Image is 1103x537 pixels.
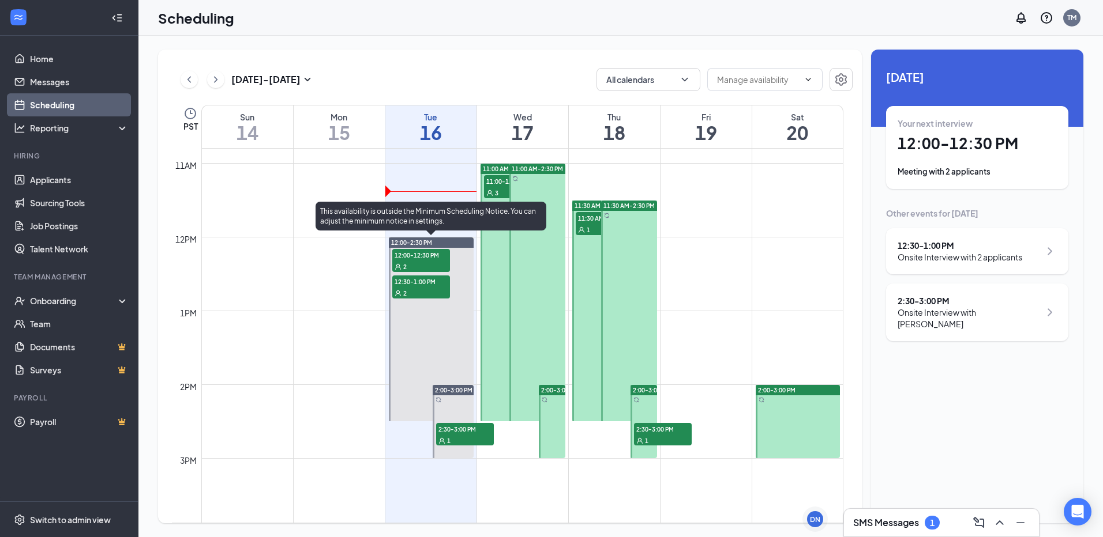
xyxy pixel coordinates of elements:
[14,151,126,161] div: Hiring
[596,68,700,91] button: All calendarsChevronDown
[542,397,547,403] svg: Sync
[569,111,660,123] div: Thu
[1014,516,1027,530] svg: Minimize
[173,233,199,245] div: 12pm
[183,73,195,86] svg: ChevronLeft
[512,176,518,181] svg: Sync
[898,134,1057,153] h1: 12:00 - 12:30 PM
[181,71,198,88] button: ChevronLeft
[447,437,451,445] span: 1
[14,295,25,307] svg: UserCheck
[717,73,799,86] input: Manage availability
[294,123,385,142] h1: 15
[661,111,752,123] div: Fri
[886,68,1068,86] span: [DATE]
[1040,11,1053,25] svg: QuestionInfo
[1043,244,1057,258] svg: ChevronRight
[30,237,129,260] a: Talent Network
[202,111,293,123] div: Sun
[758,386,796,394] span: 2:00-3:00 PM
[403,289,407,297] span: 2
[30,70,129,93] a: Messages
[436,397,441,403] svg: Sync
[178,307,199,319] div: 1pm
[111,12,123,24] svg: Collapse
[495,189,498,197] span: 3
[395,290,402,297] svg: User
[392,249,450,260] span: 12:00-12:30 PM
[385,111,477,123] div: Tue
[477,111,568,123] div: Wed
[830,68,853,91] button: Settings
[972,516,986,530] svg: ComposeMessage
[645,437,648,445] span: 1
[316,202,546,230] div: This availability is outside the Minimum Scheduling Notice. You can adjust the minimum notice in ...
[183,107,197,120] svg: Clock
[633,397,639,403] svg: Sync
[898,118,1057,129] div: Your next interview
[752,123,843,142] h1: 20
[14,393,126,403] div: Payroll
[576,212,633,224] span: 11:30 AM-12:00 PM
[436,423,494,434] span: 2:30-3:00 PM
[898,307,1040,330] div: Onsite Interview with [PERSON_NAME]
[970,513,988,532] button: ComposeMessage
[30,47,129,70] a: Home
[752,111,843,123] div: Sat
[395,263,402,270] svg: User
[898,295,1040,307] div: 2:30 - 3:00 PM
[661,123,752,142] h1: 19
[202,105,293,148] a: September 14, 2025
[438,437,445,444] svg: User
[477,123,568,142] h1: 17
[301,73,314,86] svg: SmallChevronDown
[804,75,813,84] svg: ChevronDown
[575,202,626,210] span: 11:30 AM-2:30 PM
[30,191,129,214] a: Sourcing Tools
[810,515,820,524] div: DN
[30,168,129,191] a: Applicants
[178,454,199,467] div: 3pm
[403,263,407,271] span: 2
[30,358,129,381] a: SurveysCrown
[30,122,129,134] div: Reporting
[30,410,129,433] a: PayrollCrown
[853,516,919,529] h3: SMS Messages
[1064,498,1091,525] div: Open Intercom Messenger
[30,312,129,335] a: Team
[202,123,293,142] h1: 14
[569,105,660,148] a: September 18, 2025
[483,165,534,173] span: 11:00 AM-2:30 PM
[385,105,477,148] a: September 16, 2025
[14,272,126,282] div: Team Management
[30,214,129,237] a: Job Postings
[1014,11,1028,25] svg: Notifications
[569,123,660,142] h1: 18
[1011,513,1030,532] button: Minimize
[1067,13,1076,22] div: TM
[30,335,129,358] a: DocumentsCrown
[661,105,752,148] a: September 19, 2025
[158,8,234,28] h1: Scheduling
[484,175,542,187] span: 11:00-11:30 AM
[512,165,563,173] span: 11:00 AM-2:30 PM
[834,73,848,86] svg: Settings
[578,226,585,233] svg: User
[679,74,691,85] svg: ChevronDown
[587,226,590,234] span: 1
[14,122,25,134] svg: Analysis
[898,251,1022,263] div: Onsite Interview with 2 applicants
[183,120,198,132] span: PST
[636,437,643,444] svg: User
[477,105,568,148] a: September 17, 2025
[991,513,1009,532] button: ChevronUp
[930,518,935,528] div: 1
[210,73,222,86] svg: ChevronRight
[603,202,655,210] span: 11:30 AM-2:30 PM
[634,423,692,434] span: 2:30-3:00 PM
[898,240,1022,251] div: 12:30 - 1:00 PM
[207,71,224,88] button: ChevronRight
[898,166,1057,177] div: Meeting with 2 applicants
[178,380,199,393] div: 2pm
